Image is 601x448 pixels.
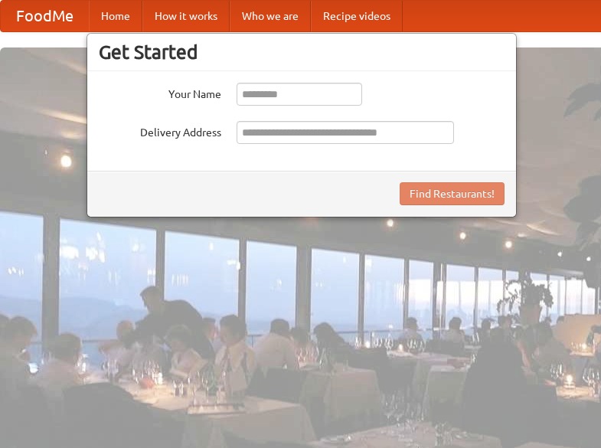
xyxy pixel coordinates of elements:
[99,83,221,102] label: Your Name
[99,41,505,64] h3: Get Started
[311,1,403,31] a: Recipe videos
[400,182,505,205] button: Find Restaurants!
[230,1,311,31] a: Who we are
[89,1,142,31] a: Home
[142,1,230,31] a: How it works
[99,121,221,140] label: Delivery Address
[1,1,89,31] a: FoodMe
